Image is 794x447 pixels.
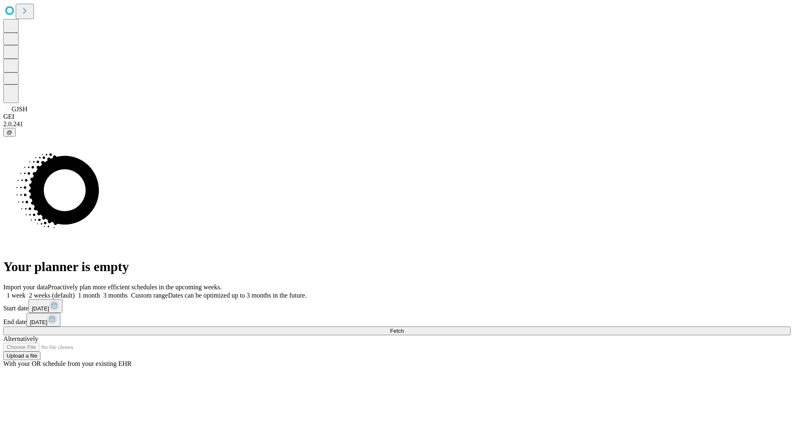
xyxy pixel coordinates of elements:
div: Start date [3,299,791,313]
span: [DATE] [32,305,49,312]
span: Custom range [131,292,168,299]
button: [DATE] [29,299,62,313]
button: [DATE] [26,313,60,327]
span: 2 weeks (default) [29,292,75,299]
span: [DATE] [30,319,47,325]
div: GEI [3,113,791,120]
button: @ [3,128,16,137]
span: GJSH [12,106,27,113]
span: Fetch [390,328,404,334]
span: 1 month [78,292,100,299]
div: End date [3,313,791,327]
span: 1 week [7,292,26,299]
span: 3 months [103,292,128,299]
span: With your OR schedule from your existing EHR [3,360,132,367]
button: Upload a file [3,351,41,360]
span: Import your data [3,284,48,291]
span: Dates can be optimized up to 3 months in the future. [168,292,306,299]
span: Alternatively [3,335,38,342]
button: Fetch [3,327,791,335]
h1: Your planner is empty [3,259,791,274]
span: @ [7,129,12,135]
span: Proactively plan more efficient schedules in the upcoming weeks. [48,284,222,291]
div: 2.0.241 [3,120,791,128]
